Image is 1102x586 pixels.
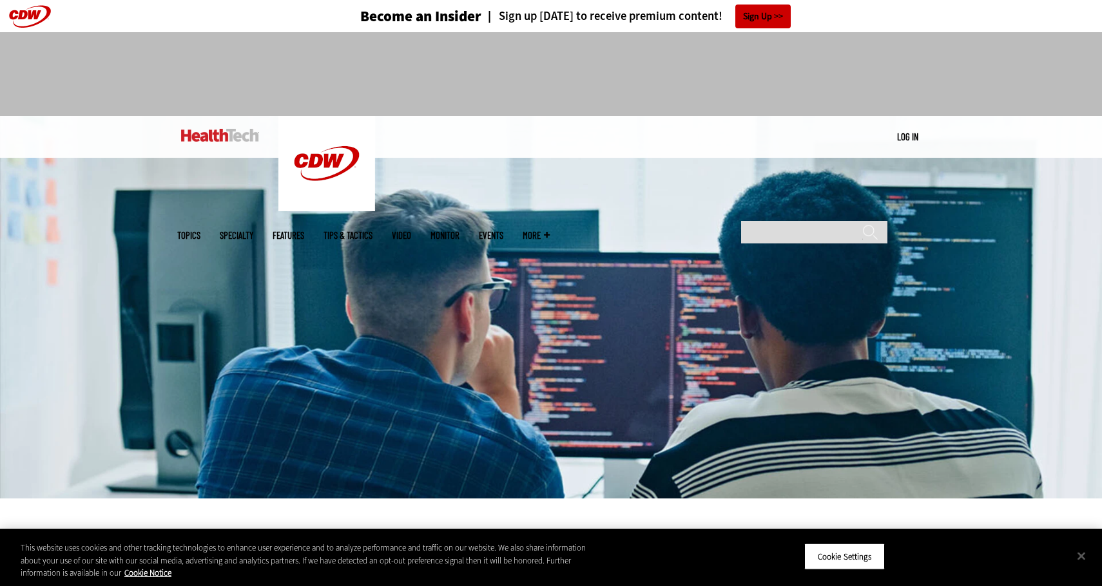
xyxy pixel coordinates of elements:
[699,527,892,543] h3: Latest Articles
[523,231,550,240] span: More
[181,129,259,142] img: Home
[430,231,459,240] a: MonITor
[324,231,372,240] a: Tips & Tactics
[177,231,200,240] span: Topics
[220,231,253,240] span: Specialty
[124,567,171,578] a: More information about your privacy
[360,9,481,24] h3: Become an Insider
[735,5,791,28] a: Sign Up
[278,116,375,211] img: Home
[1067,542,1096,570] button: Close
[479,231,503,240] a: Events
[316,45,786,103] iframe: advertisement
[21,542,606,580] div: This website uses cookies and other tracking technologies to enhance user experience and to analy...
[312,9,481,24] a: Become an Insider
[278,201,375,214] a: CDW
[273,231,304,240] a: Features
[481,10,722,23] a: Sign up [DATE] to receive premium content!
[804,543,885,570] button: Cookie Settings
[392,231,411,240] a: Video
[897,130,918,144] div: User menu
[897,131,918,142] a: Log in
[197,527,664,538] div: »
